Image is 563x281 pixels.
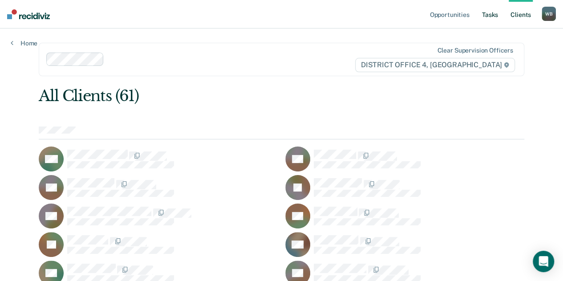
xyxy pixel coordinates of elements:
[533,251,554,272] div: Open Intercom Messenger
[542,7,556,21] div: W B
[7,9,50,19] img: Recidiviz
[11,39,37,47] a: Home
[355,58,515,72] span: DISTRICT OFFICE 4, [GEOGRAPHIC_DATA]
[39,87,427,105] div: All Clients (61)
[437,47,513,54] div: Clear supervision officers
[542,7,556,21] button: WB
